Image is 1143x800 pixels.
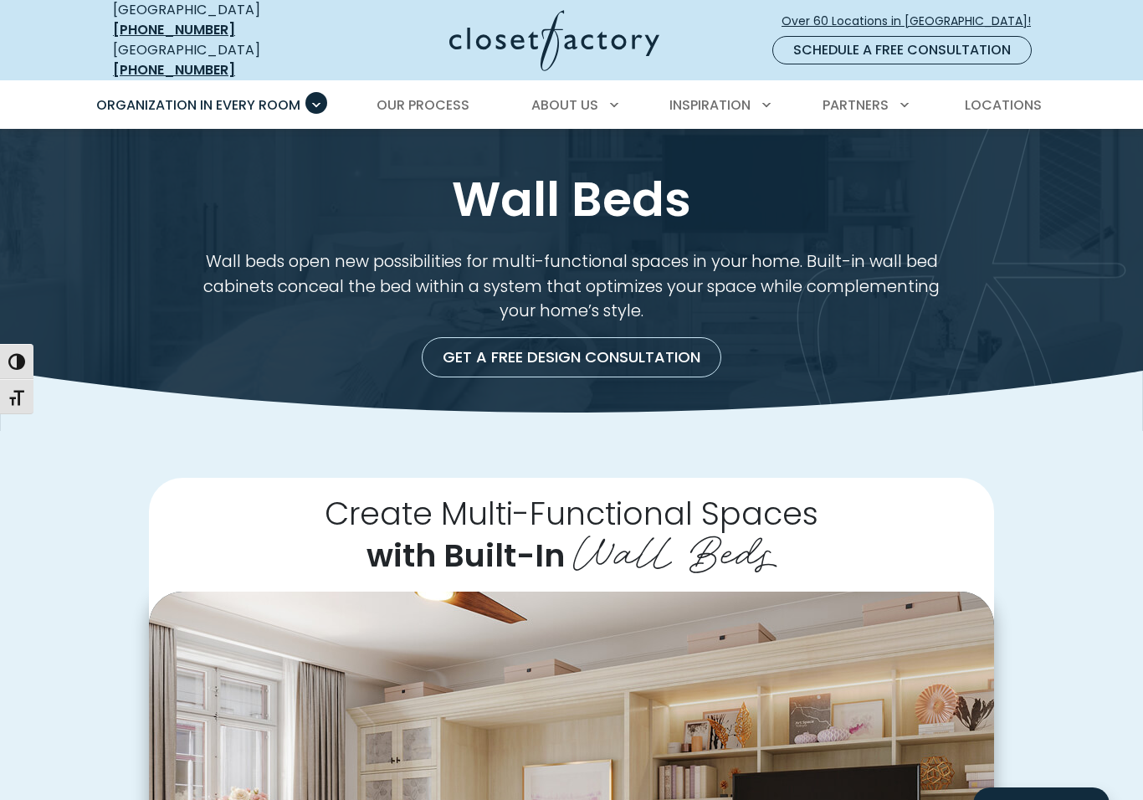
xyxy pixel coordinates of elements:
[531,95,598,115] span: About Us
[110,169,1033,229] h1: Wall Beds
[965,95,1042,115] span: Locations
[823,95,889,115] span: Partners
[669,95,751,115] span: Inspiration
[377,95,469,115] span: Our Process
[96,95,300,115] span: Organization in Every Room
[113,20,235,39] a: [PHONE_NUMBER]
[781,7,1045,36] a: Over 60 Locations in [GEOGRAPHIC_DATA]!
[422,337,721,377] a: Get a Free Design Consultation
[325,491,818,536] span: Create Multi-Functional Spaces
[449,10,659,71] img: Closet Factory Logo
[85,82,1058,129] nav: Primary Menu
[188,249,955,324] p: Wall beds open new possibilities for multi-functional spaces in your home. Built-in wall bed cabi...
[573,515,777,580] span: Wall Beds
[113,60,235,79] a: [PHONE_NUMBER]
[782,13,1044,30] span: Over 60 Locations in [GEOGRAPHIC_DATA]!
[772,36,1032,64] a: Schedule a Free Consultation
[113,40,318,80] div: [GEOGRAPHIC_DATA]
[366,533,565,577] span: with Built-In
